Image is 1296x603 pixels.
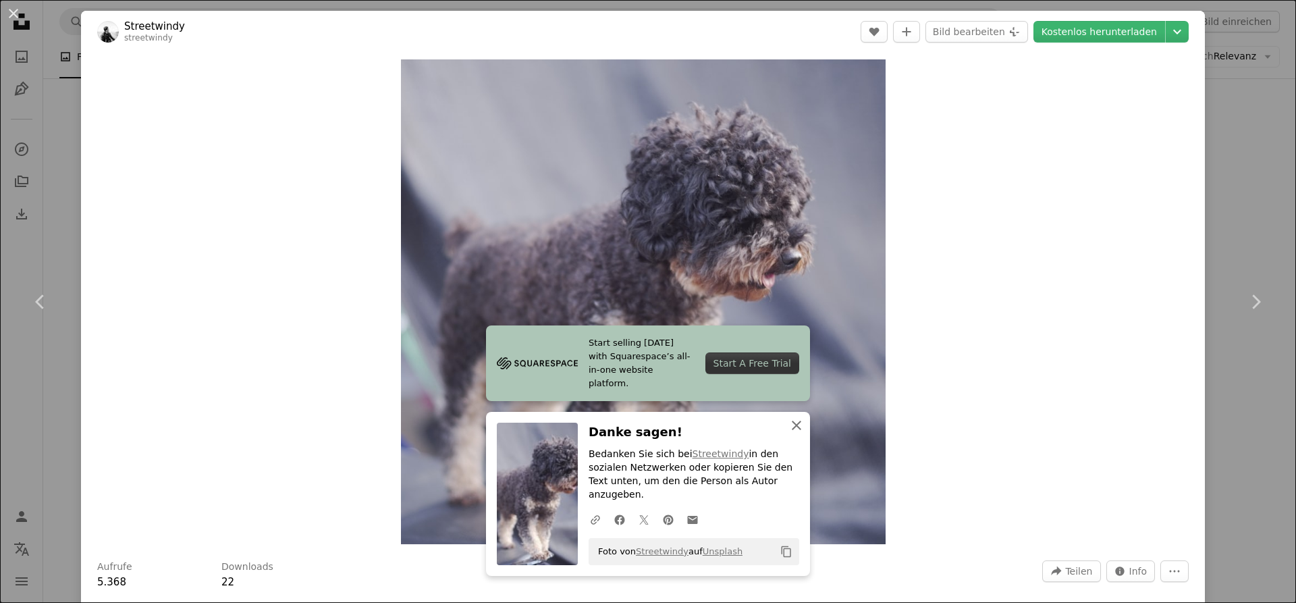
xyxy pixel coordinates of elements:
[1106,560,1156,582] button: Statistiken zu diesem Bild
[97,560,132,574] h3: Aufrufe
[607,506,632,533] a: Auf Facebook teilen
[775,540,798,563] button: In die Zwischenablage kopieren
[1166,21,1189,43] button: Downloadgröße auswählen
[1033,21,1165,43] a: Kostenlos herunterladen
[680,506,705,533] a: Via E-Mail teilen teilen
[1215,237,1296,367] a: Weiter
[1065,561,1092,581] span: Teilen
[693,448,749,459] a: Streetwindy
[221,560,273,574] h3: Downloads
[925,21,1028,43] button: Bild bearbeiten
[703,546,742,556] a: Unsplash
[124,33,173,43] a: streetwindy
[486,325,810,401] a: Start selling [DATE] with Squarespace’s all-in-one website platform.Start A Free Trial
[124,20,185,33] a: Streetwindy
[589,336,695,390] span: Start selling [DATE] with Squarespace’s all-in-one website platform.
[401,59,886,544] img: Ein kleiner Hund, der auf einem Gepäckstück steht
[1160,560,1189,582] button: Weitere Aktionen
[1042,560,1100,582] button: Dieses Bild teilen
[1129,561,1147,581] span: Info
[589,448,799,502] p: Bedanken Sie sich bei in den sozialen Netzwerken oder kopieren Sie den Text unten, um den die Per...
[636,546,688,556] a: Streetwindy
[861,21,888,43] button: Gefällt mir
[632,506,656,533] a: Auf Twitter teilen
[705,352,799,374] div: Start A Free Trial
[656,506,680,533] a: Auf Pinterest teilen
[401,59,886,544] button: Dieses Bild heranzoomen
[97,576,126,588] span: 5.368
[97,21,119,43] img: Zum Profil von Streetwindy
[591,541,742,562] span: Foto von auf
[589,423,799,442] h3: Danke sagen!
[893,21,920,43] button: Zu Kollektion hinzufügen
[221,576,234,588] span: 22
[497,353,578,373] img: file-1705255347840-230a6ab5bca9image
